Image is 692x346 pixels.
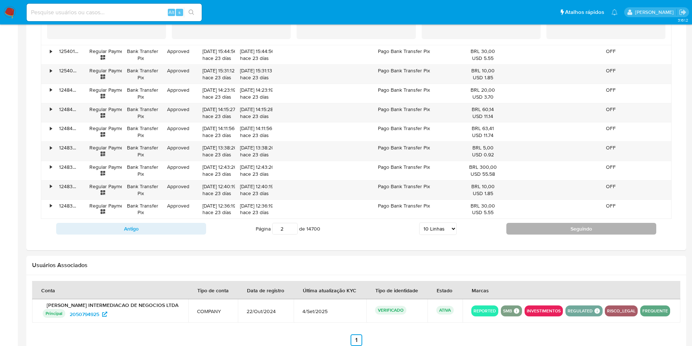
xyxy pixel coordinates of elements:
[169,9,174,16] span: Alt
[32,262,680,269] h2: Usuários Associados
[565,8,604,16] span: Atalhos rápidos
[184,7,199,18] button: search-icon
[27,8,202,17] input: Pesquise usuários ou casos...
[178,9,181,16] span: s
[611,9,618,15] a: Notificações
[635,9,676,16] p: magno.ferreira@mercadopago.com.br
[679,8,687,16] a: Sair
[678,17,688,23] span: 3.161.2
